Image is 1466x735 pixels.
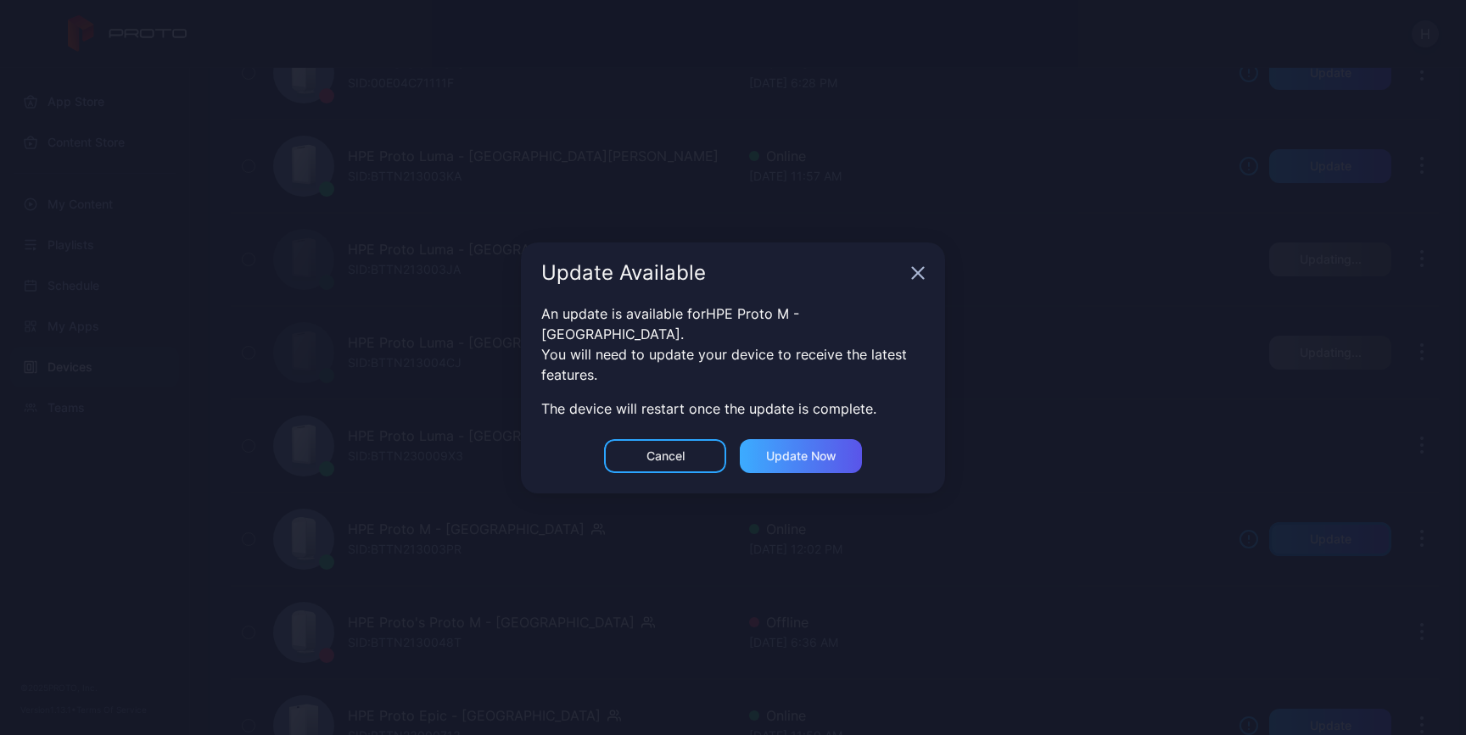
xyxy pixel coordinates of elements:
[766,449,837,463] div: Update now
[740,439,862,473] button: Update now
[604,439,726,473] button: Cancel
[541,398,925,419] div: The device will restart once the update is complete.
[646,449,685,463] div: Cancel
[541,344,925,385] div: You will need to update your device to receive the latest features.
[541,303,925,344] div: An update is available for HPE Proto M - [GEOGRAPHIC_DATA] .
[541,263,904,283] div: Update Available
